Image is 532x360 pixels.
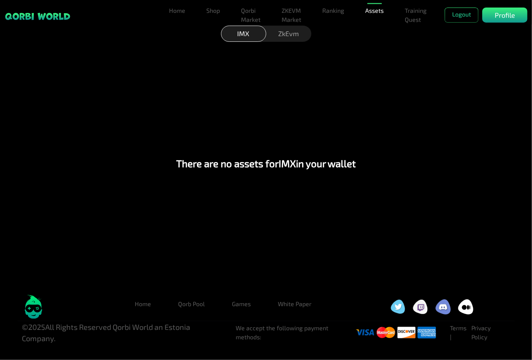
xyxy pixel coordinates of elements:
div: ZkEvm [266,26,311,42]
a: Ranking [319,3,347,18]
img: visa [397,325,416,340]
img: visa [377,325,395,340]
a: Shop [203,3,223,18]
a: Home [166,3,188,18]
div: IMX [221,26,266,42]
a: Terms | [450,324,466,340]
div: There are no assets for IMX in your wallet [8,37,524,289]
a: White Paper [272,296,317,311]
img: sticky brand-logo [5,12,71,21]
a: Games [226,296,257,311]
a: Home [129,296,157,311]
p: © 2025 All Rights Reserved Qorbi World an Estonia Company. [22,321,224,344]
img: visa [356,325,375,340]
a: ZKEVM Market [279,3,304,27]
img: social icon [413,299,428,314]
img: social icon [458,299,473,314]
button: Logout [445,8,479,23]
img: logo [22,295,45,319]
img: social icon [436,299,451,314]
p: Profile [495,10,515,20]
img: social icon [390,299,405,314]
a: Qorbi Market [238,3,264,27]
a: Training Quest [402,3,430,27]
li: We accept the following payment methods: [236,323,356,342]
img: visa [418,325,436,340]
a: Assets [362,3,387,18]
a: Qorb Pool [172,296,211,311]
a: Privacy Policy [471,324,491,340]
